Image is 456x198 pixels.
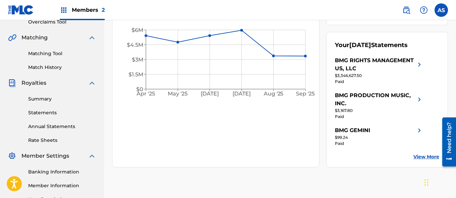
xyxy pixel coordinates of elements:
[417,3,430,17] div: Help
[420,6,428,14] img: help
[415,126,423,134] img: right chevron icon
[168,91,188,97] tspan: May '25
[335,56,415,73] div: BMG RIGHTS MANAGEMENT US, LLC
[335,141,423,147] div: Paid
[8,152,16,160] img: Member Settings
[335,126,423,147] a: BMG GEMINIright chevron icon$99.24Paid
[335,79,423,85] div: Paid
[132,56,143,63] tspan: $3M
[28,18,96,26] a: Overclaims Tool
[21,152,69,160] span: Member Settings
[201,91,219,97] tspan: [DATE]
[102,7,105,13] span: 2
[335,73,423,79] div: $3,346,627.50
[127,42,143,48] tspan: $4.5M
[8,79,16,87] img: Royalties
[437,115,456,169] iframe: Resource Center
[413,153,439,160] a: View More
[88,152,96,160] img: expand
[335,108,423,114] div: $3,167.80
[88,34,96,42] img: expand
[263,91,284,97] tspan: Aug '25
[415,56,423,73] img: right chevron icon
[28,50,96,57] a: Matching Tool
[349,41,371,49] span: [DATE]
[28,182,96,189] a: Member Information
[402,6,410,14] img: search
[335,91,423,120] a: BMG PRODUCTION MUSIC, INC.right chevron icon$3,167.80Paid
[335,56,423,85] a: BMG RIGHTS MANAGEMENT US, LLCright chevron icon$3,346,627.50Paid
[28,95,96,103] a: Summary
[335,91,415,108] div: BMG PRODUCTION MUSIC, INC.
[296,91,315,97] tspan: Sep '25
[132,27,143,33] tspan: $6M
[28,168,96,175] a: Banking Information
[8,5,34,15] img: MLC Logo
[400,3,413,17] a: Public Search
[28,137,96,144] a: Rate Sheets
[8,34,16,42] img: Matching
[21,79,46,87] span: Royalties
[21,34,48,42] span: Matching
[88,79,96,87] img: expand
[335,114,423,120] div: Paid
[415,91,423,108] img: right chevron icon
[335,41,408,50] div: Your Statements
[435,3,448,17] div: User Menu
[422,166,456,198] iframe: Chat Widget
[136,86,143,92] tspan: $0
[60,6,68,14] img: Top Rightsholders
[424,172,428,193] div: Drag
[137,91,155,97] tspan: Apr '25
[335,134,423,141] div: $99.24
[233,91,251,97] tspan: [DATE]
[28,64,96,71] a: Match History
[72,6,105,14] span: Members
[335,126,370,134] div: BMG GEMINI
[28,123,96,130] a: Annual Statements
[28,109,96,116] a: Statements
[129,71,143,78] tspan: $1.5M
